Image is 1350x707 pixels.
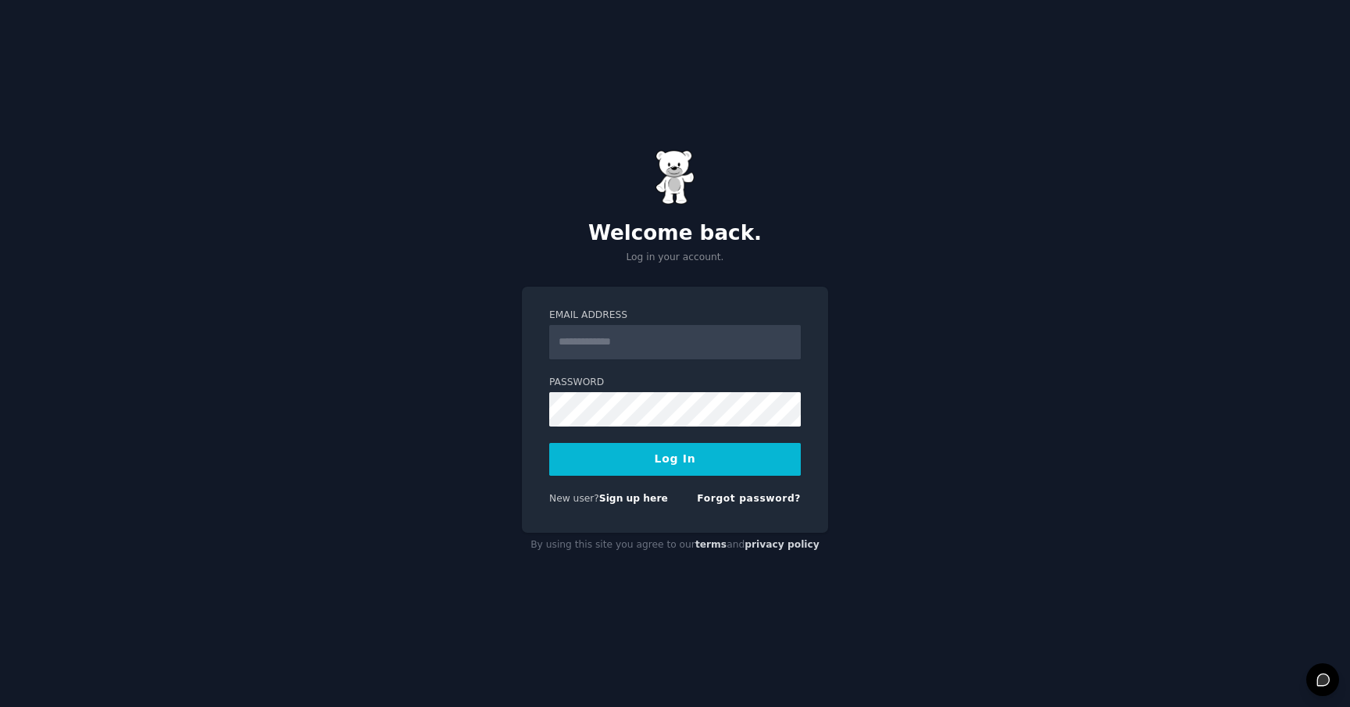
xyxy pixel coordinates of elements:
label: Password [549,376,801,390]
h2: Welcome back. [522,221,828,246]
span: New user? [549,493,599,504]
a: Forgot password? [697,493,801,504]
a: terms [695,539,727,550]
label: Email Address [549,309,801,323]
button: Log In [549,443,801,476]
p: Log in your account. [522,251,828,265]
a: privacy policy [745,539,820,550]
div: By using this site you agree to our and [522,533,828,558]
a: Sign up here [599,493,668,504]
img: Gummy Bear [655,150,695,205]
